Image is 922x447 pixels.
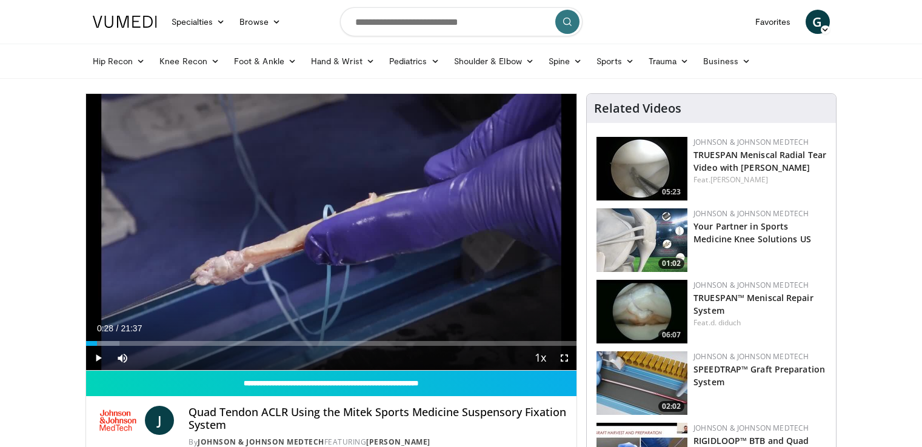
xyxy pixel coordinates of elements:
a: SPEEDTRAP™ Graft Preparation System [693,363,825,388]
img: Johnson & Johnson MedTech [96,406,141,435]
span: / [116,323,119,333]
button: Play [86,346,110,370]
a: d. diduch [710,317,741,328]
button: Mute [110,346,135,370]
a: Hand & Wrist [304,49,382,73]
a: Spine [541,49,589,73]
a: TRUESPAN™ Meniscal Repair System [693,292,813,316]
button: Fullscreen [552,346,576,370]
a: Trauma [641,49,697,73]
div: Feat. [693,174,826,185]
a: Hip Recon [85,49,153,73]
span: 01:02 [658,258,684,269]
div: Progress Bar [86,341,577,346]
a: Johnson & Johnson MedTech [198,437,324,447]
a: Business [696,49,758,73]
img: 0543fda4-7acd-4b5c-b055-3730b7e439d4.150x105_q85_crop-smart_upscale.jpg [596,208,687,272]
a: Foot & Ankle [227,49,304,73]
h4: Related Videos [594,101,681,116]
h4: Quad Tendon ACLR Using the Mitek Sports Medicine Suspensory Fixation System [189,406,567,432]
a: Johnson & Johnson MedTech [693,280,809,290]
video-js: Video Player [86,94,577,371]
a: 06:07 [596,280,687,343]
a: Johnson & Johnson MedTech [693,137,809,147]
div: Feat. [693,317,826,328]
a: Pediatrics [382,49,447,73]
a: 01:02 [596,208,687,272]
a: [PERSON_NAME] [366,437,430,447]
span: 21:37 [121,323,142,333]
span: 05:23 [658,187,684,197]
span: 0:28 [97,323,113,333]
a: 02:02 [596,351,687,415]
a: Knee Recon [152,49,227,73]
img: e42d750b-549a-4175-9691-fdba1d7a6a0f.150x105_q85_crop-smart_upscale.jpg [596,280,687,343]
img: a46a2fe1-2704-4a9e-acc3-1c278068f6c4.150x105_q85_crop-smart_upscale.jpg [596,351,687,415]
a: Browse [232,10,288,34]
a: Favorites [748,10,798,34]
a: Johnson & Johnson MedTech [693,423,809,433]
input: Search topics, interventions [340,7,583,36]
img: VuMedi Logo [93,16,157,28]
a: Sports [589,49,641,73]
a: Specialties [164,10,233,34]
span: 02:02 [658,401,684,412]
button: Playback Rate [528,346,552,370]
a: Your Partner in Sports Medicine Knee Solutions US [693,220,811,245]
a: [PERSON_NAME] [710,174,768,185]
a: Johnson & Johnson MedTech [693,208,809,219]
a: TRUESPAN Meniscal Radial Tear Video with [PERSON_NAME] [693,149,826,173]
a: G [806,10,830,34]
span: 06:07 [658,329,684,340]
a: J [145,406,174,435]
img: a9cbc79c-1ae4-425c-82e8-d1f73baa128b.150x105_q85_crop-smart_upscale.jpg [596,137,687,200]
a: Shoulder & Elbow [447,49,541,73]
a: Johnson & Johnson MedTech [693,351,809,362]
a: 05:23 [596,137,687,200]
